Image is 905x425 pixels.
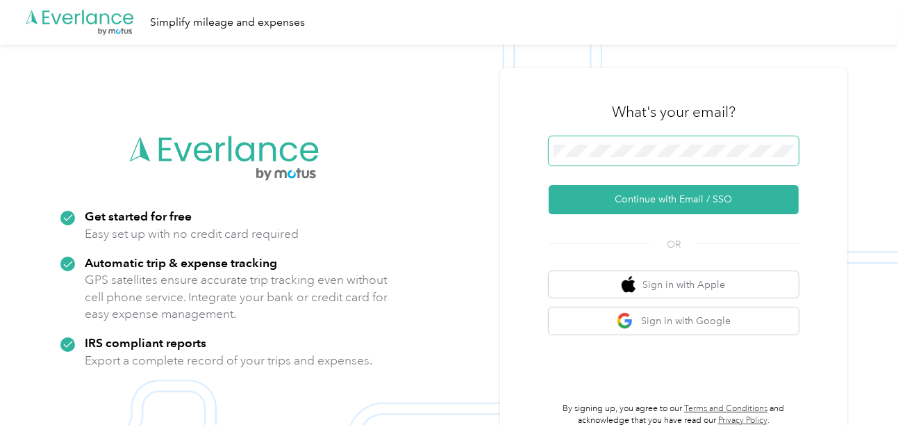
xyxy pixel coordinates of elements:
[549,185,799,214] button: Continue with Email / SSO
[85,209,192,223] strong: Get started for free
[617,312,634,330] img: google logo
[85,255,277,270] strong: Automatic trip & expense tracking
[85,352,372,369] p: Export a complete record of your trips and expenses.
[827,347,905,425] iframe: Everlance-gr Chat Button Frame
[622,276,636,294] img: apple logo
[150,14,305,31] div: Simplify mileage and expenses
[649,237,698,252] span: OR
[684,403,767,414] a: Terms and Conditions
[85,271,388,323] p: GPS satellites ensure accurate trip tracking even without cell phone service. Integrate your bank...
[549,271,799,298] button: apple logoSign in with Apple
[612,102,736,122] h3: What's your email?
[549,307,799,335] button: google logoSign in with Google
[85,335,206,350] strong: IRS compliant reports
[85,225,299,243] p: Easy set up with no credit card required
